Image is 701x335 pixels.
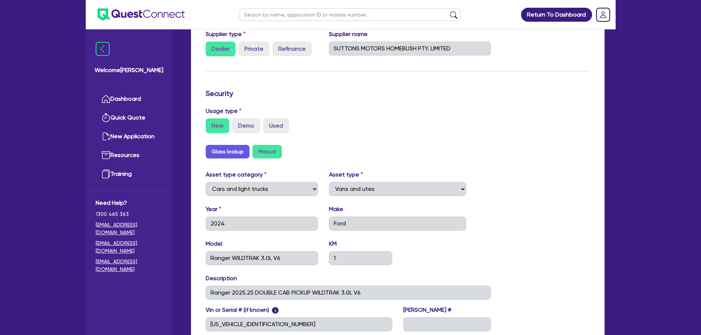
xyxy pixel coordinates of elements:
label: Demo [232,118,260,133]
img: quest-connect-logo-blue [98,8,185,21]
label: KM [329,239,337,248]
span: Need Help? [96,199,162,207]
label: New [206,118,229,133]
a: [EMAIL_ADDRESS][DOMAIN_NAME] [96,258,162,273]
label: Vin or Serial # (if known) [206,306,279,314]
label: Make [329,205,343,214]
span: i [272,307,279,314]
label: Year [206,205,221,214]
img: training [102,170,110,178]
label: Refinance [272,42,312,56]
img: icon-menu-close [96,42,110,56]
label: Asset type category [206,170,266,179]
button: Manual [252,145,282,158]
label: Used [263,118,289,133]
a: Training [96,165,162,183]
a: Dashboard [96,90,162,108]
a: Resources [96,146,162,165]
a: Return To Dashboard [521,8,592,22]
label: Model [206,239,222,248]
input: Search by name, application ID or mobile number... [240,8,460,21]
span: Welcome [PERSON_NAME] [95,66,163,75]
label: Asset type [329,170,363,179]
label: [PERSON_NAME] # [403,306,452,314]
a: [EMAIL_ADDRESS][DOMAIN_NAME] [96,221,162,236]
label: Dealer [206,42,236,56]
button: Glass lookup [206,145,249,158]
a: Quick Quote [96,108,162,127]
label: Usage type [206,107,241,115]
img: resources [102,151,110,160]
a: Dropdown toggle [594,5,613,24]
a: New Application [96,127,162,146]
a: [EMAIL_ADDRESS][DOMAIN_NAME] [96,239,162,255]
img: quick-quote [102,113,110,122]
label: Description [206,274,237,283]
h3: Security [206,89,590,98]
label: Supplier name [329,30,368,39]
label: Private [238,42,269,56]
span: 1300 465 363 [96,210,162,218]
label: Supplier type [206,30,245,39]
img: new-application [102,132,110,141]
